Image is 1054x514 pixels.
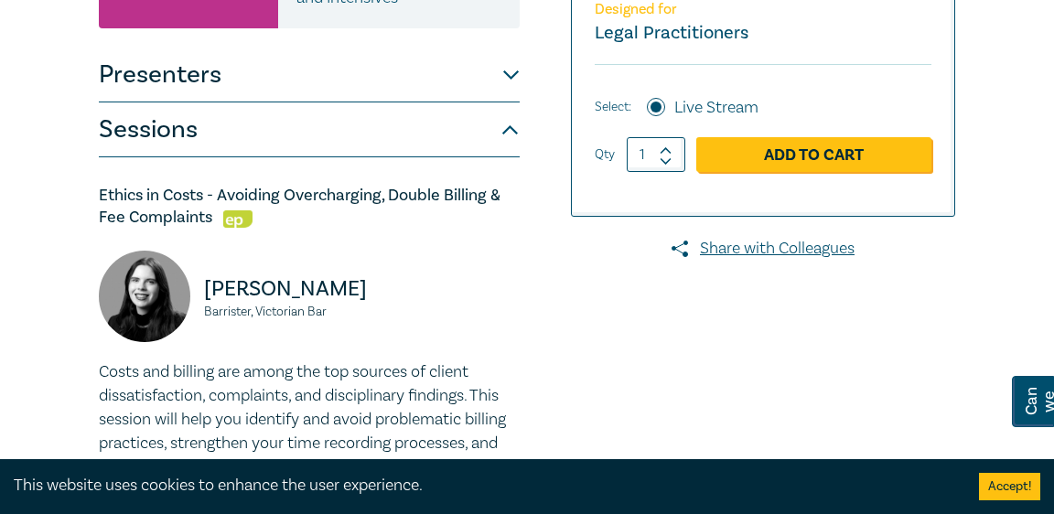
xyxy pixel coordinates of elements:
[204,305,520,318] small: Barrister, Victorian Bar
[571,237,955,261] a: Share with Colleagues
[595,145,615,165] label: Qty
[223,210,253,228] img: Ethics & Professional Responsibility
[696,137,931,172] a: Add to Cart
[99,360,520,503] p: Costs and billing are among the top sources of client dissatisfaction, complaints, and disciplina...
[595,1,931,18] p: Designed for
[99,185,520,229] h5: Ethics in Costs - Avoiding Overcharging, Double Billing & Fee Complaints
[99,102,520,157] button: Sessions
[595,21,748,45] small: Legal Practitioners
[204,274,520,304] p: [PERSON_NAME]
[627,137,685,172] input: 1
[674,96,758,120] label: Live Stream
[979,473,1040,500] button: Accept cookies
[14,474,952,498] div: This website uses cookies to enhance the user experience.
[595,97,631,117] span: Select:
[99,48,520,102] button: Presenters
[99,251,190,342] img: Annabelle Ballard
